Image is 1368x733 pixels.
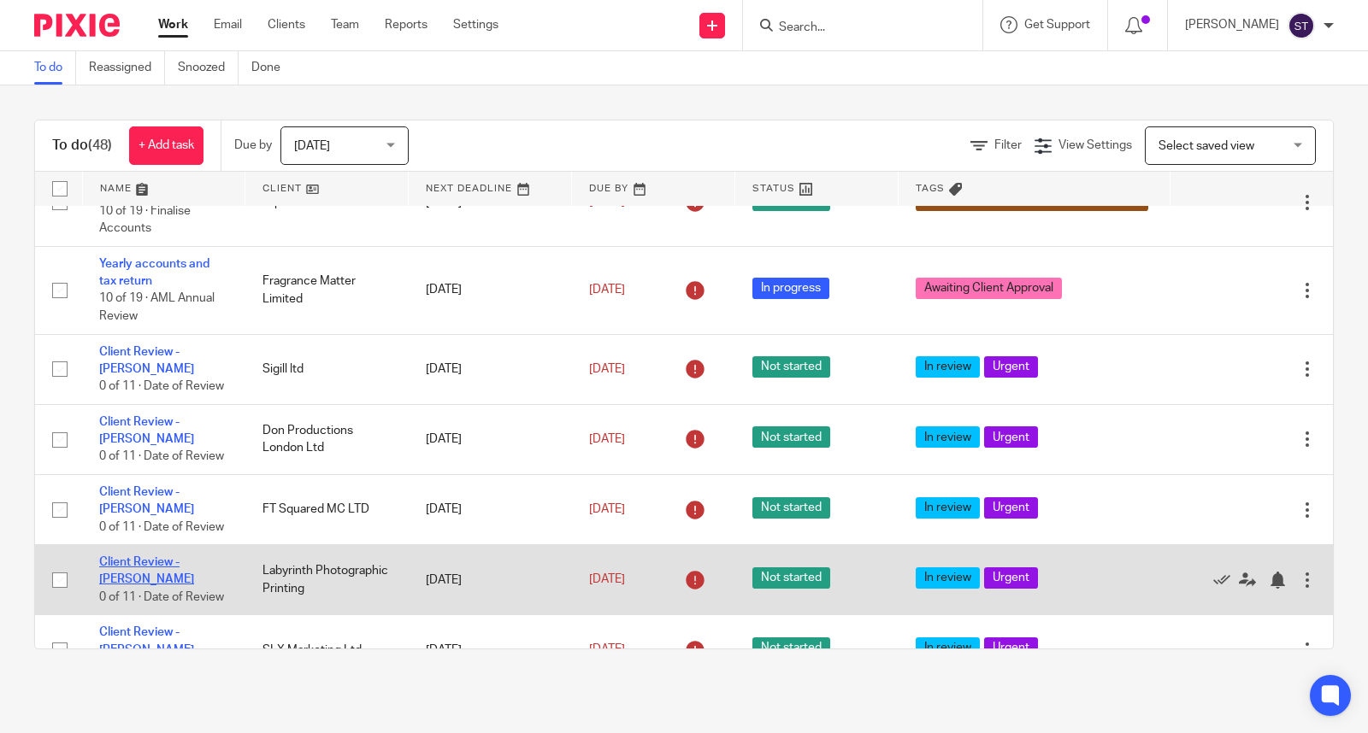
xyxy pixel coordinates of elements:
[245,404,409,474] td: Don Productions London Ltd
[245,474,409,544] td: FT Squared MC LTD
[99,293,215,323] span: 10 of 19 · AML Annual Review
[234,137,272,154] p: Due by
[409,545,572,615] td: [DATE]
[99,416,194,445] a: Client Review - [PERSON_NAME]
[34,51,76,85] a: To do
[245,334,409,404] td: Sigill ltd
[453,16,498,33] a: Settings
[409,474,572,544] td: [DATE]
[409,404,572,474] td: [DATE]
[752,278,829,299] span: In progress
[268,16,305,33] a: Clients
[52,137,112,155] h1: To do
[752,567,830,589] span: Not started
[984,356,1038,378] span: Urgent
[245,545,409,615] td: Labyrinth Photographic Printing
[294,140,330,152] span: [DATE]
[331,16,359,33] a: Team
[1058,139,1132,151] span: View Settings
[916,184,945,193] span: Tags
[589,574,625,586] span: [DATE]
[589,503,625,515] span: [DATE]
[99,521,224,533] span: 0 of 11 · Date of Review
[129,126,203,165] a: + Add task
[1213,572,1239,589] a: Mark as done
[1185,16,1279,33] p: [PERSON_NAME]
[984,567,1038,589] span: Urgent
[385,16,427,33] a: Reports
[984,497,1038,519] span: Urgent
[752,497,830,519] span: Not started
[158,16,188,33] a: Work
[1159,140,1254,152] span: Select saved view
[984,426,1038,448] span: Urgent
[409,334,572,404] td: [DATE]
[984,637,1038,659] span: Urgent
[589,363,625,375] span: [DATE]
[752,356,830,378] span: Not started
[1288,12,1315,39] img: svg%3E
[409,246,572,334] td: [DATE]
[245,246,409,334] td: Fragrance Matter Limited
[99,626,194,655] a: Client Review - [PERSON_NAME]
[99,486,194,515] a: Client Review - [PERSON_NAME]
[99,591,224,603] span: 0 of 11 · Date of Review
[994,139,1022,151] span: Filter
[589,433,625,445] span: [DATE]
[99,380,224,392] span: 0 of 11 · Date of Review
[589,644,625,656] span: [DATE]
[752,426,830,448] span: Not started
[34,14,120,37] img: Pixie
[752,637,830,659] span: Not started
[178,51,239,85] a: Snoozed
[99,258,209,287] a: Yearly accounts and tax return
[589,284,625,296] span: [DATE]
[916,497,980,519] span: In review
[89,51,165,85] a: Reassigned
[777,21,931,36] input: Search
[916,567,980,589] span: In review
[214,16,242,33] a: Email
[88,138,112,152] span: (48)
[916,278,1062,299] span: Awaiting Client Approval
[245,615,409,685] td: SLX Marketing Ltd
[1024,19,1090,31] span: Get Support
[99,451,224,463] span: 0 of 11 · Date of Review
[251,51,293,85] a: Done
[916,356,980,378] span: In review
[589,196,625,208] span: [DATE]
[409,615,572,685] td: [DATE]
[916,637,980,659] span: In review
[99,346,194,375] a: Client Review - [PERSON_NAME]
[916,426,980,448] span: In review
[99,556,194,585] a: Client Review - [PERSON_NAME]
